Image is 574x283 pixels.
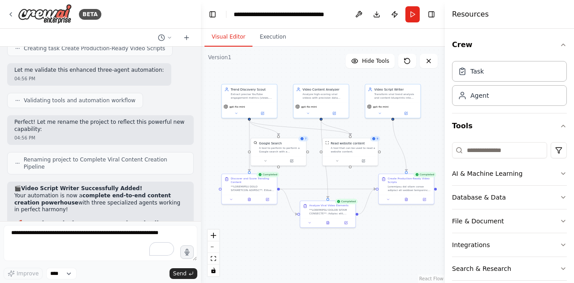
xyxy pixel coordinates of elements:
[18,4,72,24] img: Logo
[170,268,197,279] button: Send
[247,121,352,135] g: Edge from cd5c41b2-9489-4a7f-bd4a-bbba9a856ce3 to 3fbd4beb-60e9-4118-b914-75c195a90ebe
[234,10,335,19] nav: breadcrumb
[358,187,376,216] g: Edge from fc3f640f-9a85-499d-bc66-6c9bfc82b19e to 279935cb-d454-4380-900b-be72c5474be0
[318,220,337,226] button: View output
[14,185,187,192] h2: 🎬
[326,141,329,144] img: ScrapeWebsiteTool
[309,204,349,207] div: Analyze Viral Video Elements
[365,84,421,118] div: Video Script WriterTransform viral trend analysis and content blueprints into complete, productio...
[21,185,142,192] strong: Video Script Writer Successfully Added!
[470,91,489,100] div: Agent
[230,177,274,184] div: Discover and Score Trending Content
[247,121,252,171] g: Edge from cd5c41b2-9489-4a7f-bd4a-bbba9a856ce3 to d7c7ad83-9c4e-45be-af18-26a1820aa5ef
[259,141,282,145] div: Google Search
[322,138,378,166] div: 9ScrapeWebsiteToolRead website contentA tool that can be used to read a website content.
[362,57,389,65] span: Hide Tools
[221,174,277,205] div: CompletedDiscover and Score Trending Content**LOREMIPSU DOLO SITAMETCON ADIPISC**: Elitsed doeiu ...
[14,192,187,213] p: Your automation is now a with three specialized agents working in perfect harmony!
[208,54,231,61] div: Version 1
[470,67,484,76] div: Task
[4,225,197,261] textarea: To enrich screen reader interactions, please activate Accessibility in Grammarly extension settings
[208,230,219,241] button: zoom in
[17,270,39,277] span: Improve
[240,197,259,202] button: View output
[260,197,275,202] button: Open in side panel
[14,135,187,141] div: 04:56 PM
[22,220,170,227] strong: Complete Viral Content Creation Pipeline:
[452,162,567,185] button: AI & Machine Learning
[373,105,389,109] span: gpt-4o-mini
[221,84,277,118] div: Trend Discovery ScoutExtract precise YouTube engagement metrics (views, likes, comments, subscrib...
[309,208,353,215] div: **LOREMIPSU DOLOR SITAM CONSECTE**: Adipisc elit, seddoei-tempor incididu ut lab etd 76-70 magnaa...
[338,220,353,226] button: Open in side panel
[79,9,101,20] div: BETA
[331,146,375,153] div: A tool that can be used to read a website content.
[293,84,349,118] div: Video Content AnalyzerAnalyze high-scoring viral videos with precision data extraction to reverse...
[391,121,409,171] g: Edge from b2b6aa65-e505-48b5-a019-2321788303e7 to 279935cb-d454-4380-900b-be72c5474be0
[452,233,567,257] button: Integrations
[180,245,194,259] button: Click to speak your automation idea
[208,253,219,265] button: fit view
[425,8,438,21] button: Hide right sidebar
[300,200,356,228] div: CompletedAnalyze Viral Video Elements**LOREMIPSU DOLOR SITAM CONSECTE**: Adipisc elit, seddoei-te...
[397,197,416,202] button: View output
[24,45,165,52] span: Creating task Create Production-Ready Video Scripts
[179,32,194,43] button: Start a new chat
[14,219,187,228] h3: 🚀
[14,67,164,74] p: Let me validate this enhanced three-agent automation:
[319,121,352,135] g: Edge from bb09166b-cd6f-4403-bd3c-d63216993308 to 3fbd4beb-60e9-4118-b914-75c195a90ebe
[280,187,376,191] g: Edge from d7c7ad83-9c4e-45be-af18-26a1820aa5ef to 279935cb-d454-4380-900b-be72c5474be0
[14,119,187,133] p: Perfect! Let me rename the project to reflect this powerful new capability:
[388,177,431,184] div: Create Production-Ready Video Scripts
[305,137,307,140] span: 7
[230,92,274,100] div: Extract precise YouTube engagement metrics (views, likes, comments, subscriber counts) and trendi...
[322,111,347,116] button: Open in side panel
[24,97,135,104] span: Validating tools and automation workflow
[452,57,567,113] div: Crew
[253,141,257,144] img: SerpApiGoogleSearchTool
[346,54,395,68] button: Hide Tools
[230,185,274,192] div: **LOREMIPSU DOLO SITAMETCON ADIPISC**: Elitsed doeiu temporinci utlabor etd magnaali enim adm {ve...
[452,32,567,57] button: Crew
[4,268,43,279] button: Improve
[206,8,219,21] button: Hide left sidebar
[259,146,303,153] div: A tool to perform to perform a Google search with a search_query.
[257,172,279,177] div: Completed
[452,9,489,20] h4: Resources
[388,185,431,192] div: Loremipsu dol sitam conse adipisci eli seddoei temporinci utla etdolore, magnaaliqu-enima minim v...
[303,87,346,91] div: Video Content Analyzer
[374,87,418,91] div: Video Script Writer
[335,199,358,204] div: Completed
[303,92,346,100] div: Analyze high-scoring viral videos with precision data extraction to reverse-engineer exact succes...
[331,141,365,145] div: Read website content
[417,197,432,202] button: Open in side panel
[377,137,378,140] span: 9
[301,105,317,109] span: gpt-4o-mini
[279,158,304,164] button: Open in side panel
[452,209,567,233] button: File & Document
[393,111,419,116] button: Open in side panel
[252,28,293,47] button: Execution
[247,121,281,135] g: Edge from cd5c41b2-9489-4a7f-bd4a-bbba9a856ce3 to f04f0f2d-d64d-4633-a57b-0f5e1110e7ab
[250,138,306,166] div: 7SerpApiGoogleSearchToolGoogle SearchA tool to perform to perform a Google search with a search_q...
[374,92,418,100] div: Transform viral trend analysis and content blueprints into complete, production-ready video scrip...
[173,270,187,277] span: Send
[208,241,219,253] button: zoom out
[204,28,252,47] button: Visual Editor
[452,186,567,209] button: Database & Data
[154,32,176,43] button: Switch to previous chat
[229,105,245,109] span: gpt-4o-mini
[378,174,435,205] div: CompletedCreate Production-Ready Video ScriptsLoremipsu dol sitam conse adipisci eli seddoei temp...
[413,172,436,177] div: Completed
[14,75,164,82] div: 04:56 PM
[280,187,297,216] g: Edge from d7c7ad83-9c4e-45be-af18-26a1820aa5ef to fc3f640f-9a85-499d-bc66-6c9bfc82b19e
[14,192,171,206] strong: complete end-to-end content creation powerhouse
[419,276,444,281] a: React Flow attribution
[208,265,219,276] button: toggle interactivity
[24,156,186,170] span: Renaming project to Complete Viral Content Creation Pipeline
[208,230,219,276] div: React Flow controls
[452,257,567,280] button: Search & Research
[319,121,330,198] g: Edge from bb09166b-cd6f-4403-bd3c-d63216993308 to fc3f640f-9a85-499d-bc66-6c9bfc82b19e
[452,113,567,139] button: Tools
[351,158,376,164] button: Open in side panel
